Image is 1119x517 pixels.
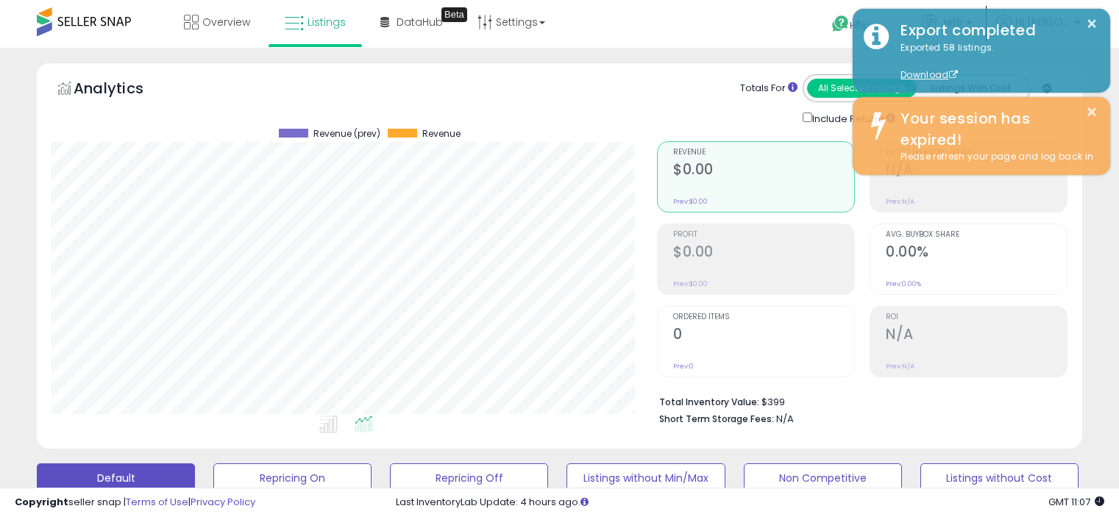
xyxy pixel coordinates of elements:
a: Privacy Policy [191,495,255,509]
span: Listings [308,15,346,29]
small: Prev: 0.00% [886,279,921,288]
span: Profit [673,231,854,239]
span: Revenue [673,149,854,157]
span: Overview [202,15,250,29]
div: Exported 58 listings. [889,41,1099,82]
h2: $0.00 [673,161,854,181]
b: Total Inventory Value: [659,396,759,408]
span: Help [850,19,870,32]
button: Repricing Off [390,463,548,493]
button: Listings without Cost [920,463,1079,493]
span: N/A [776,412,794,426]
button: Non Competitive [744,463,902,493]
span: Revenue (prev) [313,129,380,139]
span: Ordered Items [673,313,854,321]
span: Avg. Buybox Share [886,231,1067,239]
span: ROI [886,313,1067,321]
div: Include Returns [792,110,913,126]
button: All Selected Listings [807,79,917,98]
div: Please refresh your page and log back in [889,150,1099,164]
a: Download [900,68,958,81]
small: Prev: N/A [886,362,914,371]
h2: 0.00% [886,243,1067,263]
button: × [1086,15,1098,33]
small: Prev: 0 [673,362,694,371]
li: $399 [659,392,1056,410]
h2: N/A [886,326,1067,346]
button: × [1086,103,1098,121]
a: Terms of Use [126,495,188,509]
h2: $0.00 [673,243,854,263]
h5: Analytics [74,78,172,102]
h2: 0 [673,326,854,346]
div: Last InventoryLab Update: 4 hours ago. [396,496,1104,510]
div: Your session has expired! [889,108,1099,150]
i: Get Help [831,15,850,33]
span: Revenue [422,129,461,139]
a: Help [820,4,898,48]
small: Prev: N/A [886,197,914,206]
span: DataHub [397,15,443,29]
strong: Copyright [15,495,68,509]
button: Listings without Min/Max [566,463,725,493]
small: Prev: $0.00 [673,279,708,288]
span: 2025-08-18 11:07 GMT [1048,495,1104,509]
small: Prev: $0.00 [673,197,708,206]
button: Repricing On [213,463,372,493]
b: Short Term Storage Fees: [659,413,774,425]
div: Tooltip anchor [441,7,467,22]
div: Totals For [740,82,797,96]
div: Export completed [889,20,1099,41]
button: Default [37,463,195,493]
div: seller snap | | [15,496,255,510]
